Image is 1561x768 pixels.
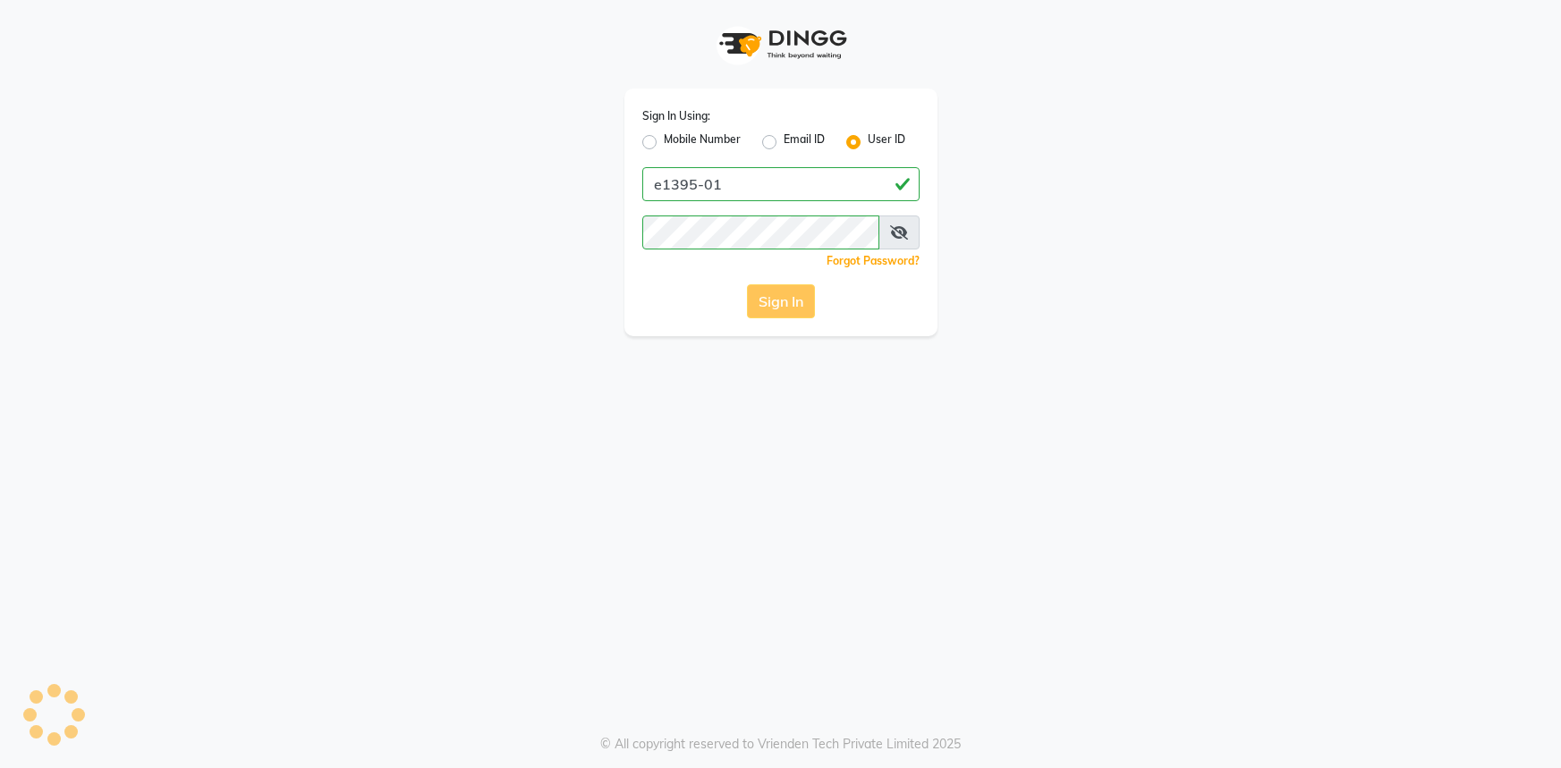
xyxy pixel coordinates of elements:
[642,108,710,124] label: Sign In Using:
[642,167,920,201] input: Username
[868,131,905,153] label: User ID
[664,131,741,153] label: Mobile Number
[784,131,825,153] label: Email ID
[642,215,879,249] input: Username
[827,254,920,267] a: Forgot Password?
[709,18,853,71] img: logo1.svg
